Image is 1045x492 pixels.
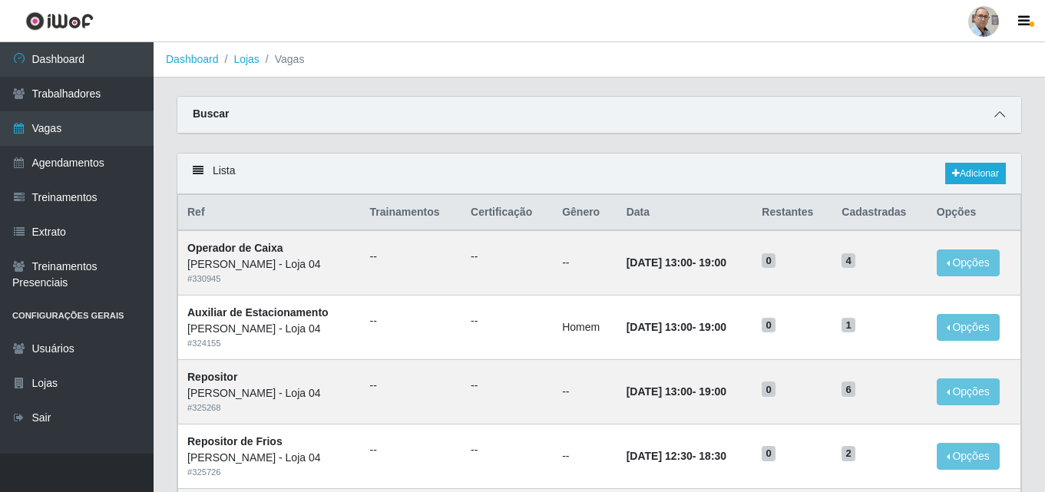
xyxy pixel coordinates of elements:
[193,107,229,120] strong: Buscar
[187,256,352,272] div: [PERSON_NAME] - Loja 04
[187,450,352,466] div: [PERSON_NAME] - Loja 04
[178,195,361,231] th: Ref
[233,53,259,65] a: Lojas
[762,253,775,269] span: 0
[762,381,775,397] span: 0
[25,12,94,31] img: CoreUI Logo
[187,385,352,401] div: [PERSON_NAME] - Loja 04
[699,385,726,398] time: 19:00
[154,42,1045,78] nav: breadcrumb
[187,321,352,337] div: [PERSON_NAME] - Loja 04
[187,242,283,254] strong: Operador de Caixa
[842,381,855,397] span: 6
[187,435,283,447] strong: Repositor de Frios
[842,253,855,269] span: 4
[166,53,219,65] a: Dashboard
[699,256,726,269] time: 19:00
[553,359,617,424] td: --
[937,443,1000,470] button: Opções
[471,249,544,265] ul: --
[553,296,617,360] td: Homem
[461,195,553,231] th: Certificação
[699,321,726,333] time: 19:00
[627,321,693,333] time: [DATE] 13:00
[937,378,1000,405] button: Opções
[361,195,462,231] th: Trainamentos
[370,313,453,329] ul: --
[627,256,726,269] strong: -
[627,450,726,462] strong: -
[370,249,453,265] ul: --
[627,450,693,462] time: [DATE] 12:30
[762,446,775,461] span: 0
[627,256,693,269] time: [DATE] 13:00
[842,318,855,333] span: 1
[370,378,453,394] ul: --
[627,385,726,398] strong: -
[471,313,544,329] ul: --
[187,401,352,414] div: # 325268
[370,442,453,458] ul: --
[699,450,726,462] time: 18:30
[187,306,329,319] strong: Auxiliar de Estacionamento
[553,195,617,231] th: Gênero
[752,195,832,231] th: Restantes
[471,378,544,394] ul: --
[260,51,305,68] li: Vagas
[842,446,855,461] span: 2
[832,195,928,231] th: Cadastradas
[187,337,352,350] div: # 324155
[937,314,1000,341] button: Opções
[762,318,775,333] span: 0
[187,371,237,383] strong: Repositor
[627,321,726,333] strong: -
[627,385,693,398] time: [DATE] 13:00
[471,442,544,458] ul: --
[617,195,753,231] th: Data
[553,230,617,295] td: --
[553,424,617,488] td: --
[187,272,352,286] div: # 330945
[177,154,1021,194] div: Lista
[937,249,1000,276] button: Opções
[928,195,1021,231] th: Opções
[187,466,352,479] div: # 325726
[945,163,1006,184] a: Adicionar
